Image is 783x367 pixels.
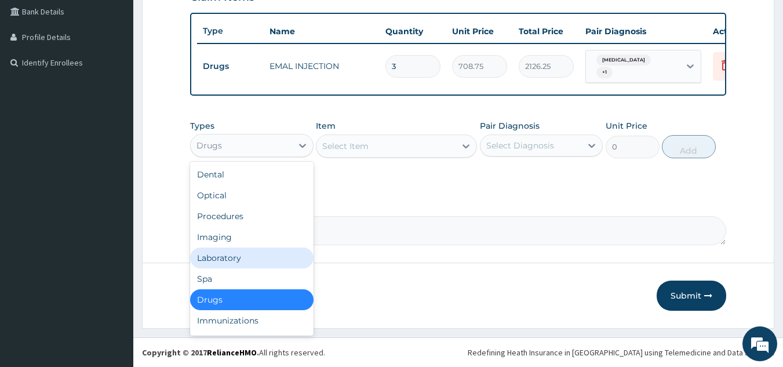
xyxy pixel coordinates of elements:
[264,20,380,43] th: Name
[596,67,613,78] span: + 1
[480,120,540,132] label: Pair Diagnosis
[316,120,336,132] label: Item
[606,120,647,132] label: Unit Price
[190,6,218,34] div: Minimize live chat window
[190,227,314,248] div: Imaging
[60,65,195,80] div: Chat with us now
[380,20,446,43] th: Quantity
[662,135,716,158] button: Add
[142,347,259,358] strong: Copyright © 2017 .
[190,310,314,331] div: Immunizations
[197,20,264,42] th: Type
[486,140,554,151] div: Select Diagnosis
[190,268,314,289] div: Spa
[596,54,651,66] span: [MEDICAL_DATA]
[264,54,380,78] td: EMAL INJECTION
[580,20,707,43] th: Pair Diagnosis
[657,281,726,311] button: Submit
[196,140,222,151] div: Drugs
[190,121,214,131] label: Types
[21,58,47,87] img: d_794563401_company_1708531726252_794563401
[190,289,314,310] div: Drugs
[6,244,221,285] textarea: Type your message and hit 'Enter'
[133,337,783,367] footer: All rights reserved.
[67,110,160,227] span: We're online!
[322,140,369,152] div: Select Item
[190,164,314,185] div: Dental
[707,20,765,43] th: Actions
[190,248,314,268] div: Laboratory
[446,20,513,43] th: Unit Price
[190,185,314,206] div: Optical
[207,347,257,358] a: RelianceHMO
[190,206,314,227] div: Procedures
[190,200,727,210] label: Comment
[468,347,774,358] div: Redefining Heath Insurance in [GEOGRAPHIC_DATA] using Telemedicine and Data Science!
[197,56,264,77] td: Drugs
[190,331,314,352] div: Others
[513,20,580,43] th: Total Price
